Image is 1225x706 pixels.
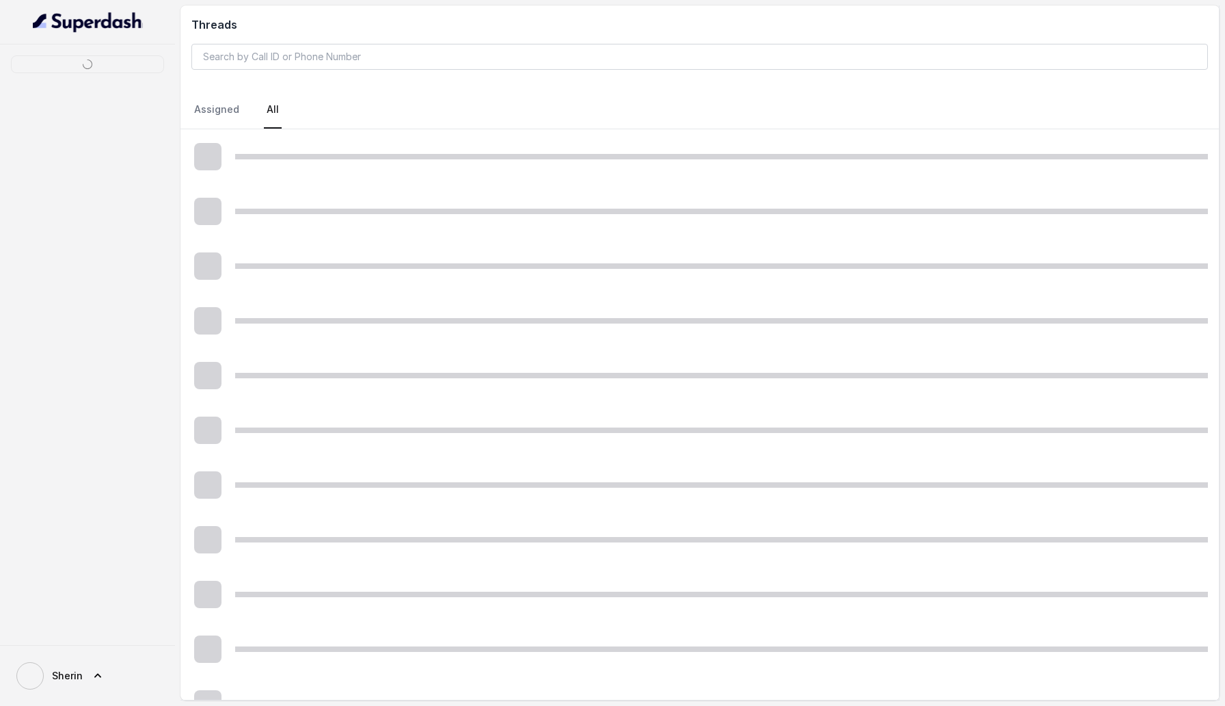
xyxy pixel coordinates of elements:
[191,92,242,129] a: Assigned
[264,92,282,129] a: All
[191,16,1208,33] h2: Threads
[52,669,83,683] span: Sherin
[191,92,1208,129] nav: Tabs
[33,11,143,33] img: light.svg
[191,44,1208,70] input: Search by Call ID or Phone Number
[11,657,164,695] a: Sherin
